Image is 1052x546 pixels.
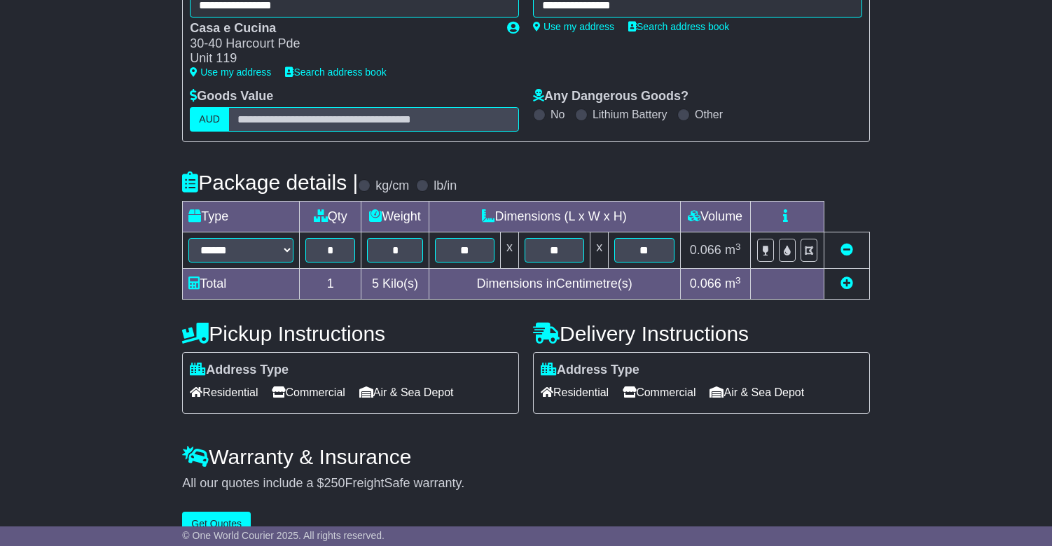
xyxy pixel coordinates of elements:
sup: 3 [735,275,741,286]
label: No [551,108,565,121]
td: Dimensions in Centimetre(s) [429,269,680,300]
label: kg/cm [375,178,409,194]
span: 250 [324,476,345,490]
a: Add new item [840,276,853,290]
td: Weight [361,202,429,232]
span: Air & Sea Depot [359,381,454,403]
span: 0.066 [690,276,721,290]
label: Address Type [190,363,289,378]
span: © One World Courier 2025. All rights reserved. [182,530,385,541]
h4: Warranty & Insurance [182,445,869,468]
a: Search address book [628,21,729,32]
div: All our quotes include a $ FreightSafe warranty. [182,476,869,491]
span: m [725,276,741,290]
a: Search address book [285,66,386,78]
span: Commercial [623,381,695,403]
td: Qty [300,202,361,232]
label: AUD [190,107,229,132]
span: Commercial [272,381,345,403]
td: x [590,232,609,269]
label: Other [695,108,723,121]
a: Use my address [190,66,271,78]
button: Get Quotes [182,512,251,536]
sup: 3 [735,241,741,252]
div: 30-40 Harcourt Pde [190,36,493,52]
td: Kilo(s) [361,269,429,300]
div: Unit 119 [190,51,493,66]
td: 1 [300,269,361,300]
h4: Package details | [182,171,358,194]
td: Type [183,202,300,232]
a: Use my address [533,21,614,32]
label: Any Dangerous Goods? [533,89,688,104]
a: Remove this item [840,243,853,257]
span: m [725,243,741,257]
td: Dimensions (L x W x H) [429,202,680,232]
label: Lithium Battery [593,108,667,121]
span: Air & Sea Depot [710,381,804,403]
label: Address Type [541,363,639,378]
h4: Delivery Instructions [533,322,870,345]
td: Total [183,269,300,300]
td: x [500,232,518,269]
span: Residential [190,381,258,403]
label: lb/in [434,178,457,194]
span: 5 [372,276,379,290]
td: Volume [680,202,750,232]
span: Residential [541,381,609,403]
label: Goods Value [190,89,273,104]
div: Casa e Cucina [190,21,493,36]
h4: Pickup Instructions [182,322,519,345]
span: 0.066 [690,243,721,257]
